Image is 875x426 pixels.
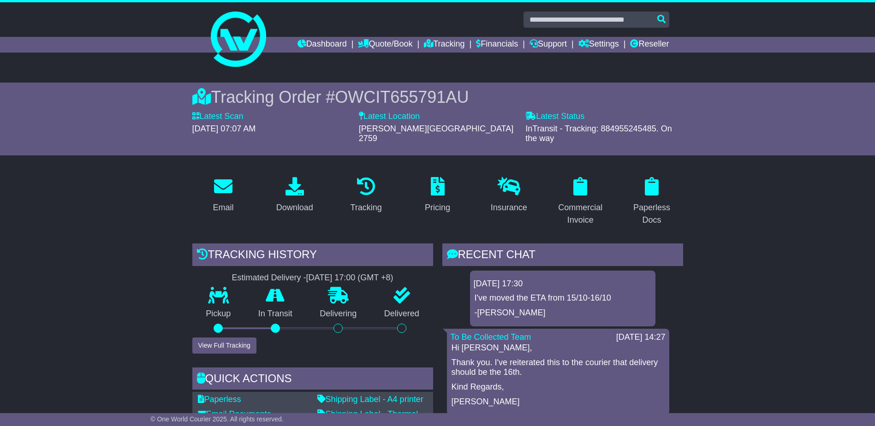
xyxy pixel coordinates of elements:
[244,309,306,319] p: In Transit
[306,273,393,283] div: [DATE] 17:00 (GMT +8)
[630,37,669,53] a: Reseller
[549,174,612,230] a: Commercial Invoice
[192,273,433,283] div: Estimated Delivery -
[452,397,665,407] p: [PERSON_NAME]
[344,174,387,217] a: Tracking
[192,124,256,133] span: [DATE] 07:07 AM
[425,201,450,214] div: Pricing
[370,309,433,319] p: Delivered
[475,308,651,318] p: -[PERSON_NAME]
[419,174,456,217] a: Pricing
[192,337,256,354] button: View Full Tracking
[298,37,347,53] a: Dashboard
[451,332,531,342] a: To Be Collected Team
[359,124,513,143] span: [PERSON_NAME][GEOGRAPHIC_DATA] 2759
[276,201,313,214] div: Download
[358,37,412,53] a: Quote/Book
[442,243,683,268] div: RECENT CHAT
[150,415,284,423] span: © One World Courier 2025. All rights reserved.
[306,309,371,319] p: Delivering
[198,395,241,404] a: Paperless
[530,37,567,53] a: Support
[452,358,665,378] p: Thank you. I've reiterated this to the courier that delivery should be the 16th.
[192,87,683,107] div: Tracking Order #
[192,367,433,392] div: Quick Actions
[270,174,319,217] a: Download
[424,37,464,53] a: Tracking
[616,332,666,343] div: [DATE] 14:27
[627,201,677,226] div: Paperless Docs
[525,124,672,143] span: InTransit - Tracking: 884955245485. On the way
[621,174,683,230] a: Paperless Docs
[192,112,244,122] label: Latest Scan
[207,174,239,217] a: Email
[452,382,665,392] p: Kind Regards,
[525,112,584,122] label: Latest Status
[192,243,433,268] div: Tracking history
[485,174,533,217] a: Insurance
[213,201,233,214] div: Email
[317,395,423,404] a: Shipping Label - A4 printer
[452,343,665,353] p: Hi [PERSON_NAME],
[198,409,271,419] a: Email Documents
[474,279,652,289] div: [DATE] 17:30
[578,37,619,53] a: Settings
[555,201,606,226] div: Commercial Invoice
[476,37,518,53] a: Financials
[350,201,381,214] div: Tracking
[491,201,527,214] div: Insurance
[335,88,469,106] span: OWCIT655791AU
[359,112,420,122] label: Latest Location
[192,309,245,319] p: Pickup
[475,293,651,303] p: I've moved the ETA from 15/10-16/10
